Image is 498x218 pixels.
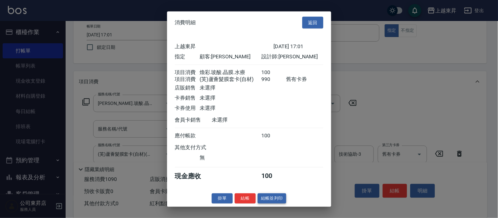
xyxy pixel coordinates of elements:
[274,43,323,50] div: [DATE] 17:01
[261,53,323,60] div: 設計師: [PERSON_NAME]
[175,53,200,60] div: 指定
[200,69,261,76] div: 煥彩.玻酸.晶膜.水療
[175,85,200,91] div: 店販銷售
[261,69,286,76] div: 100
[200,95,261,102] div: 未選擇
[235,193,256,204] button: 結帳
[175,43,274,50] div: 上越東昇
[261,76,286,83] div: 990
[200,154,261,161] div: 無
[175,69,200,76] div: 項目消費
[175,132,200,139] div: 應付帳款
[175,105,200,112] div: 卡券使用
[175,172,212,181] div: 現金應收
[175,19,196,26] span: 消費明細
[175,95,200,102] div: 卡券銷售
[212,117,274,124] div: 未選擇
[286,76,323,83] div: 舊有卡券
[175,117,212,124] div: 會員卡銷售
[175,76,200,83] div: 項目消費
[212,193,233,204] button: 掛單
[200,76,261,83] div: (芙)蘆薈髮膜套卡(自材)
[200,53,261,60] div: 顧客: [PERSON_NAME]
[200,105,261,112] div: 未選擇
[261,172,286,181] div: 100
[261,132,286,139] div: 100
[200,85,261,91] div: 未選擇
[258,193,286,204] button: 結帳並列印
[175,144,225,151] div: 其他支付方式
[302,16,323,29] button: 返回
